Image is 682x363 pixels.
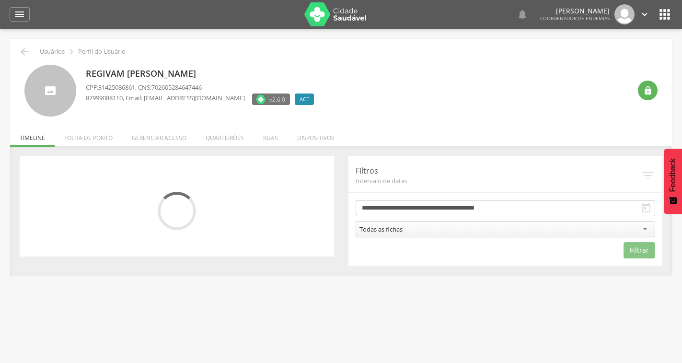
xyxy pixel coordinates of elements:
[19,46,30,58] i: Voltar
[254,124,288,147] li: Ruas
[540,8,610,14] p: [PERSON_NAME]
[98,83,135,92] span: 31425086861
[86,68,319,80] p: Regivam [PERSON_NAME]
[86,94,245,103] p: , Email: [EMAIL_ADDRESS][DOMAIN_NAME]
[657,7,672,22] i: 
[300,95,309,103] span: ACE
[641,168,655,183] i: 
[517,4,528,24] a: 
[356,176,641,185] span: Intervalo de datas
[669,158,677,192] span: Feedback
[252,94,290,105] label: Versão do aplicativo
[78,48,126,56] p: Perfil do Usuário
[639,9,650,20] i: 
[196,124,254,147] li: Quarteirões
[122,124,196,147] li: Gerenciar acesso
[151,83,202,92] span: 702605284647446
[359,225,403,234] div: Todas as fichas
[86,94,123,102] span: 87999088110
[269,94,285,104] span: v2.6.0
[643,86,653,95] i: 
[517,9,528,20] i: 
[638,81,658,100] div: Resetar senha
[540,15,610,22] span: Coordenador de Endemias
[356,165,641,176] p: Filtros
[288,124,344,147] li: Dispositivos
[40,48,65,56] p: Usuários
[66,47,77,57] i: 
[86,83,319,92] p: CPF: , CNS:
[640,202,652,214] i: 
[10,7,30,22] a: 
[55,124,122,147] li: Folha de ponto
[14,9,25,20] i: 
[639,4,650,24] a: 
[624,242,655,258] button: Filtrar
[664,149,682,214] button: Feedback - Mostrar pesquisa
